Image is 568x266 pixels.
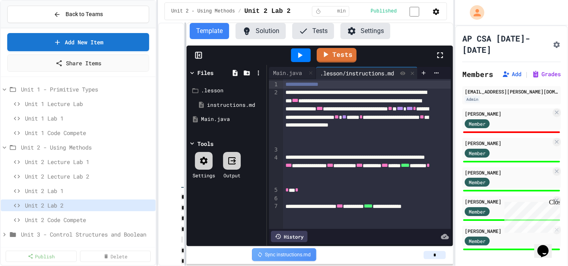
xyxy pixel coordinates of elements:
[7,54,149,72] a: Share Items
[7,6,149,23] button: Back to Teams
[465,110,551,117] div: [PERSON_NAME]
[465,227,551,235] div: [PERSON_NAME]
[465,198,551,205] div: [PERSON_NAME]
[461,3,486,22] div: My Account
[21,85,152,94] span: Unit 1 - Primitive Types
[21,230,152,239] span: Unit 3 - Control Structures and Boolean
[465,96,480,103] div: Admin
[25,129,152,137] span: Unit 1 Code Compete
[465,139,551,147] div: [PERSON_NAME]
[3,3,55,51] div: Chat with us now!Close
[7,33,149,51] a: Add New Item
[469,208,486,215] span: Member
[501,199,560,233] iframe: chat widget
[201,87,264,95] div: .lesson
[465,88,558,95] div: [EMAIL_ADDRESS][PERSON_NAME][DOMAIN_NAME]
[21,143,152,152] span: Unit 2 - Using Methods
[25,172,152,181] span: Unit 2 Lecture Lab 2
[532,70,561,78] button: Grades
[25,201,152,210] span: Unit 2 Lab 2
[462,33,550,55] h1: AP CSA [DATE]-[DATE]
[469,237,486,245] span: Member
[469,150,486,157] span: Member
[207,101,264,109] div: instructions.md
[25,100,152,108] span: Unit 1 Lecture Lab
[201,115,264,123] div: Main.java
[371,6,429,16] div: Content is published and visible to students
[25,158,152,166] span: Unit 2 Lecture Lab 1
[534,234,560,258] iframe: chat widget
[371,8,397,15] span: Published
[21,245,152,253] span: Unit 4 - Creating Class Methods
[238,8,241,15] span: /
[502,70,521,78] button: Add
[469,120,486,127] span: Member
[462,69,493,80] h2: Members
[244,6,291,16] span: Unit 2 Lab 2
[25,187,152,195] span: Unit 2 Lab 1
[6,251,77,262] a: Publish
[25,114,152,123] span: Unit 1 Lab 1
[337,8,346,15] span: min
[171,8,235,15] span: Unit 2 - Using Methods
[66,10,103,19] span: Back to Teams
[80,251,151,262] a: Delete
[400,7,429,17] input: publish toggle
[465,169,551,176] div: [PERSON_NAME]
[525,69,529,79] span: |
[469,179,486,186] span: Member
[553,39,561,49] button: Assignment Settings
[25,216,152,224] span: Unit 2 Code Compete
